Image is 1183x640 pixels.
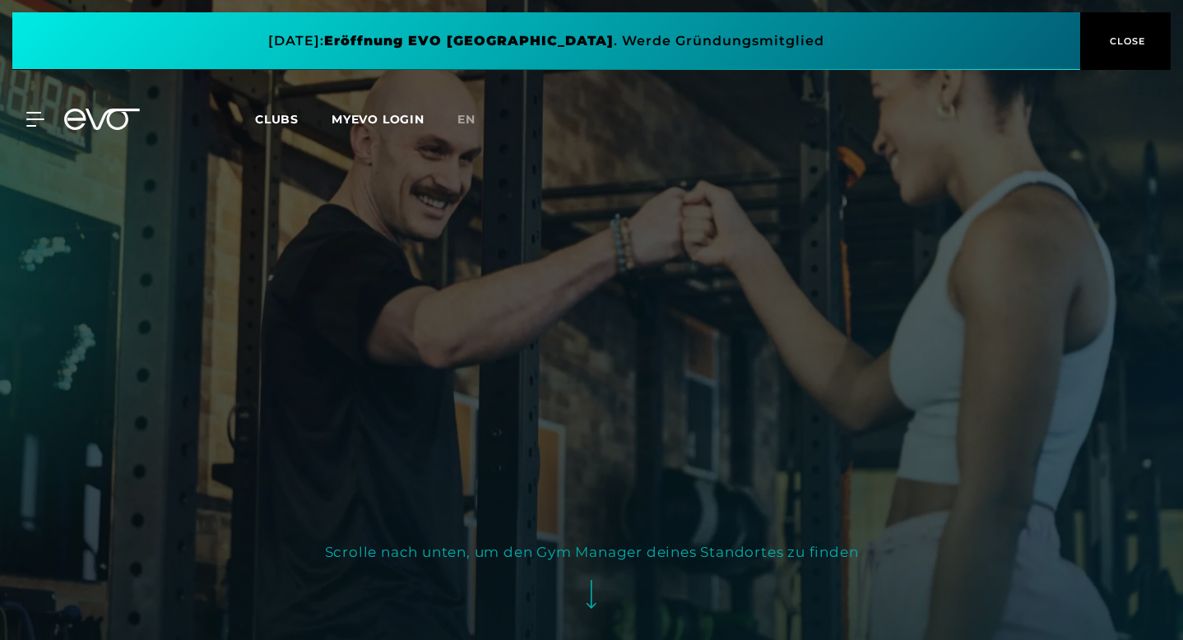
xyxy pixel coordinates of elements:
a: MYEVO LOGIN [332,112,424,127]
a: Clubs [255,111,332,127]
button: Scrolle nach unten, um den Gym Manager deines Standortes zu finden [325,539,859,624]
div: Scrolle nach unten, um den Gym Manager deines Standortes zu finden [325,539,859,565]
button: CLOSE [1080,12,1171,70]
span: en [457,112,476,127]
a: en [457,110,495,129]
span: Clubs [255,112,299,127]
span: CLOSE [1106,34,1146,49]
